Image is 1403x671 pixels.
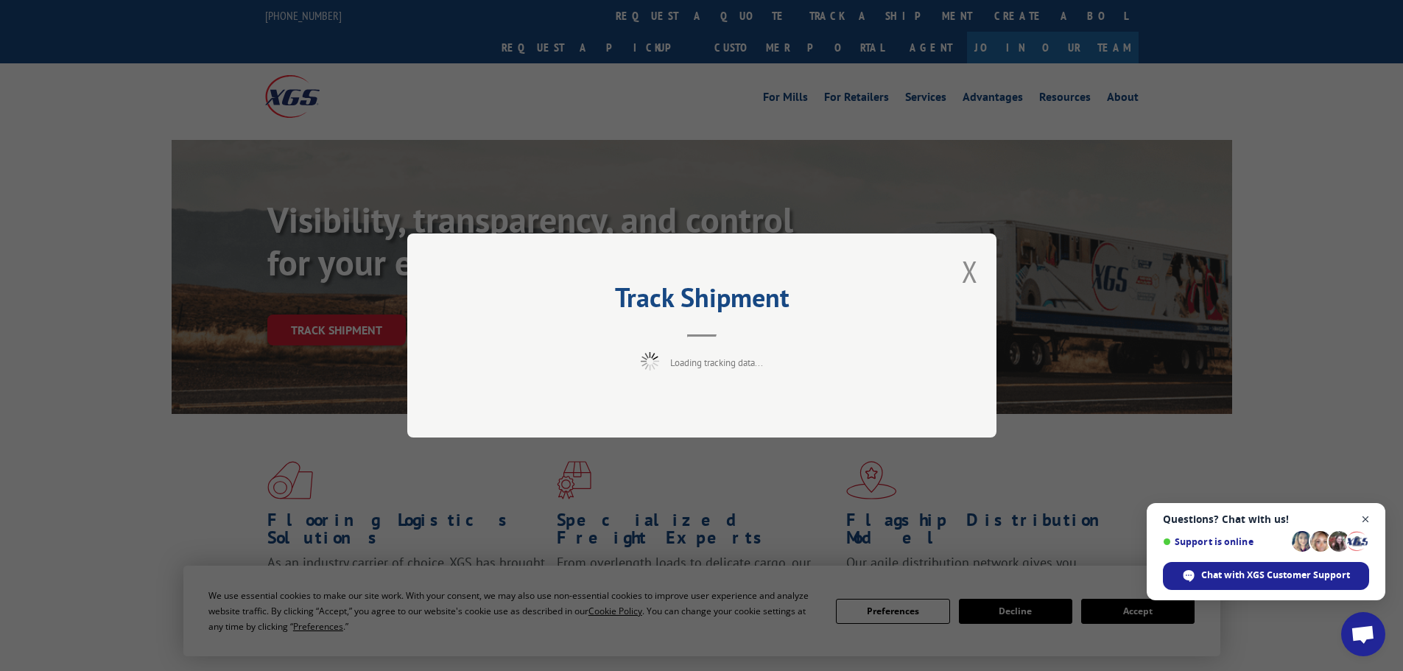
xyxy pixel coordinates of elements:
span: Questions? Chat with us! [1163,513,1369,525]
span: Chat with XGS Customer Support [1201,569,1350,582]
div: Open chat [1341,612,1385,656]
h2: Track Shipment [481,287,923,315]
img: xgs-loading [641,352,659,370]
span: Close chat [1357,510,1375,529]
span: Support is online [1163,536,1287,547]
div: Chat with XGS Customer Support [1163,562,1369,590]
button: Close modal [962,252,978,291]
span: Loading tracking data... [670,356,763,369]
